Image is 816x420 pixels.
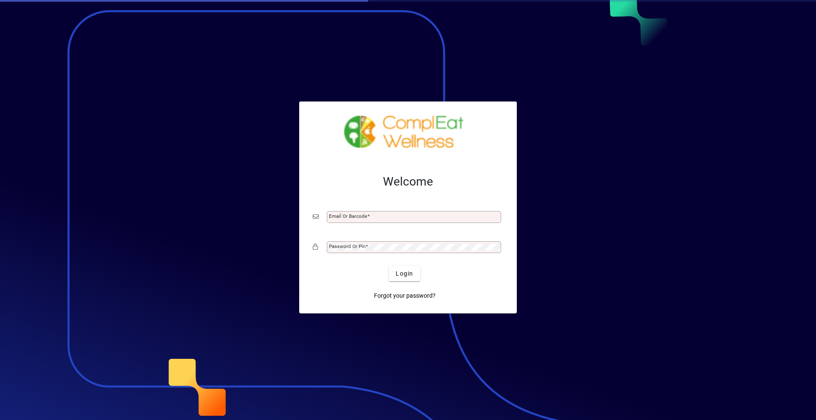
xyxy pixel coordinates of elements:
[374,291,436,300] span: Forgot your password?
[329,213,367,219] mat-label: Email or Barcode
[329,243,365,249] mat-label: Password or Pin
[396,269,413,278] span: Login
[313,175,503,189] h2: Welcome
[371,288,439,303] a: Forgot your password?
[389,266,420,281] button: Login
